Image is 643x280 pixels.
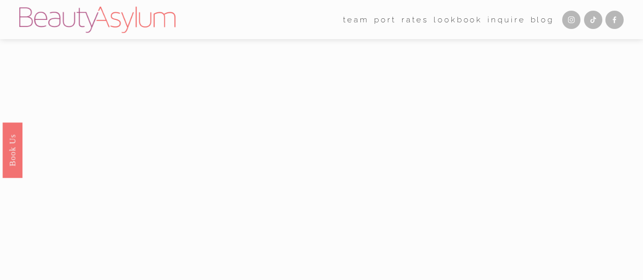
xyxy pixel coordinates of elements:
a: Instagram [562,11,580,29]
a: Book Us [3,122,22,177]
a: Facebook [605,11,624,29]
span: team [343,13,369,27]
a: Rates [402,12,428,27]
a: port [374,12,396,27]
a: Blog [531,12,554,27]
a: Lookbook [434,12,482,27]
a: folder dropdown [343,12,369,27]
a: Inquire [487,12,525,27]
a: TikTok [584,11,602,29]
img: Beauty Asylum | Bridal Hair &amp; Makeup Charlotte &amp; Atlanta [19,7,175,33]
